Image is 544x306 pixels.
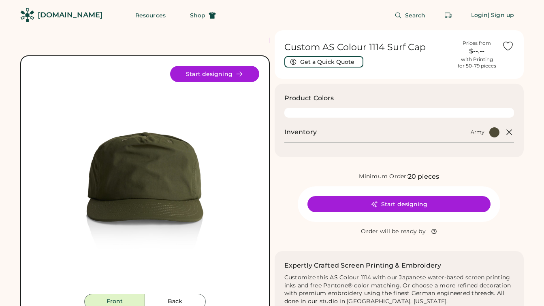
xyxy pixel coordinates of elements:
div: [DOMAIN_NAME] [38,10,102,20]
button: Start designing [307,196,491,212]
div: | Sign up [488,11,514,19]
div: FREE SHIPPING [269,35,339,46]
div: $--.-- [457,46,497,56]
span: Search [405,13,426,18]
img: Rendered Logo - Screens [20,8,34,22]
div: Army [471,129,484,135]
h2: Expertly Crafted Screen Printing & Embroidery [284,261,442,270]
div: Customize this AS Colour 1114 with our Japanese water-based screen printing inks and free Pantone... [284,274,514,306]
button: Search [385,7,435,23]
div: 1114 Style Image [31,66,259,294]
div: with Printing for 50-79 pieces [458,56,496,69]
div: Order will be ready by [361,228,426,236]
h3: Product Colors [284,93,334,103]
div: Prices from [463,40,491,46]
div: Minimum Order: [359,173,408,181]
button: Resources [126,7,175,23]
button: Get a Quick Quote [284,56,363,68]
img: 1114 - Army Front Image [31,66,259,294]
div: 20 pieces [408,172,439,181]
h2: Inventory [284,127,317,137]
h1: Custom AS Colour 1114 Surf Cap [284,42,452,53]
span: Shop [190,13,205,18]
div: Login [471,11,488,19]
button: Retrieve an order [440,7,457,23]
button: Start designing [170,66,259,82]
button: Shop [180,7,226,23]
